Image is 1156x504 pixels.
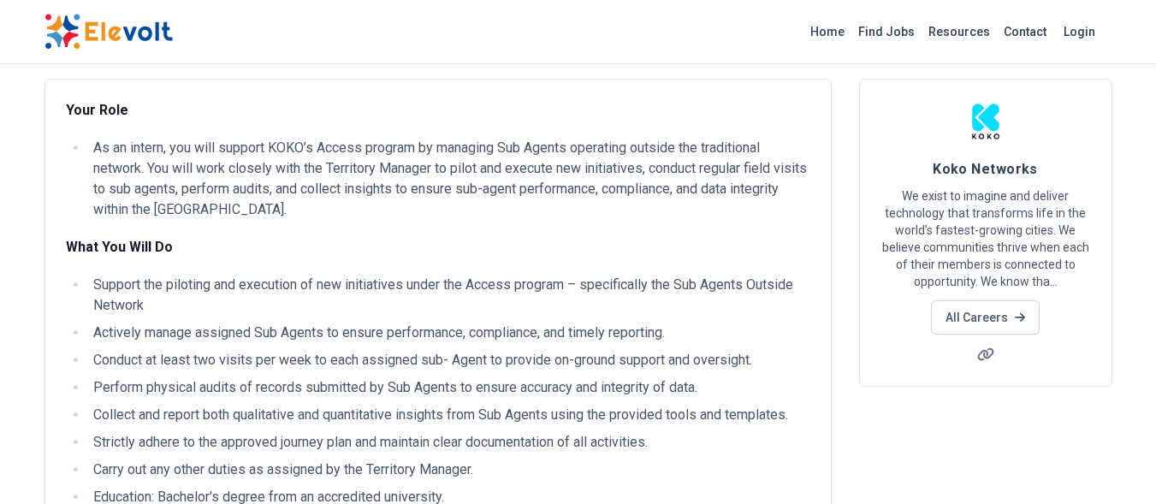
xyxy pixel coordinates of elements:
[88,323,810,343] li: Actively manage assigned Sub Agents to ensure performance, compliance, and timely reporting.
[880,187,1091,290] p: We exist to imagine and deliver technology that transforms life in the world’s fastest-growing ci...
[88,138,810,220] li: As an intern, you will support KOKO’s Access program by managing Sub Agents operating outside the...
[933,161,1038,177] span: Koko Networks
[803,18,851,45] a: Home
[1070,422,1156,504] iframe: Chat Widget
[88,350,810,371] li: Conduct at least two visits per week to each assigned sub- Agent to provide on-ground support and...
[922,18,997,45] a: Resources
[931,300,1040,335] a: All Careers
[88,405,810,425] li: Collect and report both qualitative and quantitative insights from Sub Agents using the provided ...
[88,377,810,398] li: Perform physical audits of records submitted by Sub Agents to ensure accuracy and integrity of data.
[88,432,810,453] li: Strictly adhere to the approved journey plan and maintain clear documentation of all activities.
[66,102,128,118] strong: Your Role
[66,239,173,255] strong: What You Will Do
[88,275,810,316] li: Support the piloting and execution of new initiatives under the Access program – specifically the...
[1053,15,1106,49] a: Login
[964,100,1007,143] img: Koko Networks
[997,18,1053,45] a: Contact
[88,460,810,480] li: Carry out any other duties as assigned by the Territory Manager.
[44,14,173,50] img: Elevolt
[851,18,922,45] a: Find Jobs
